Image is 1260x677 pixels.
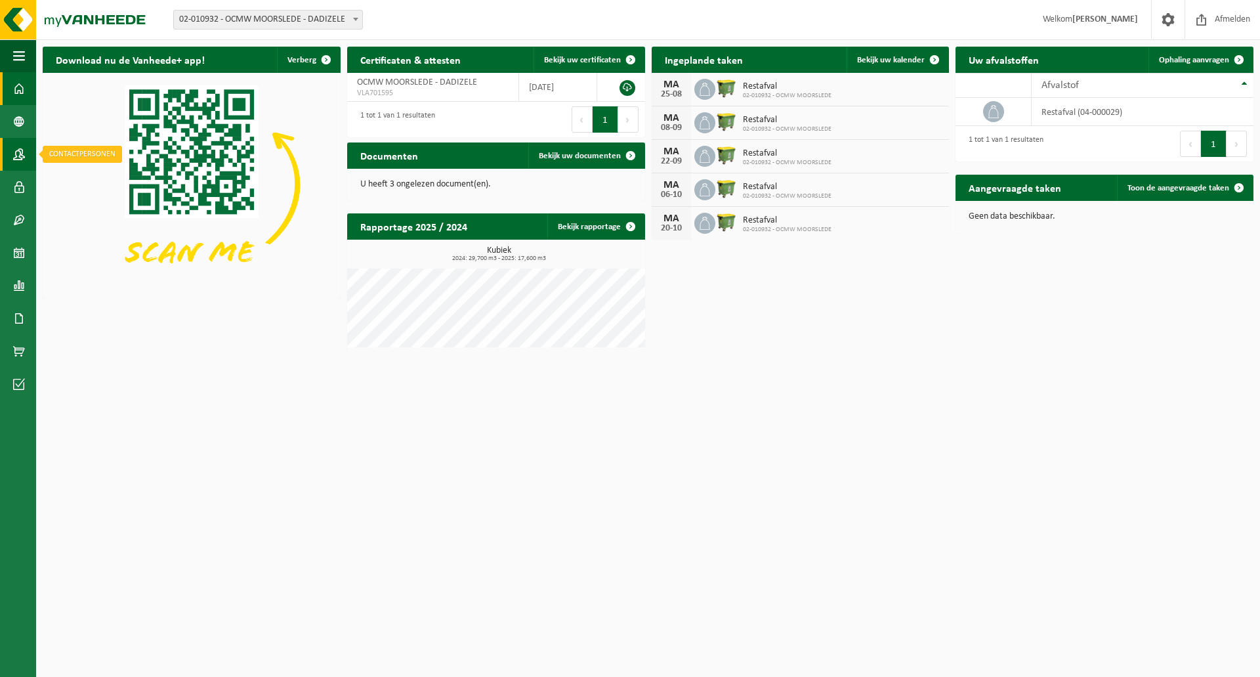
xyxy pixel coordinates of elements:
[847,47,948,73] a: Bekijk uw kalender
[743,192,831,200] span: 02-010932 - OCMW MOORSLEDE
[969,212,1240,221] p: Geen data beschikbaar.
[354,246,645,262] h3: Kubiek
[743,215,831,226] span: Restafval
[658,90,684,99] div: 25-08
[360,180,632,189] p: U heeft 3 ongelezen document(en).
[43,73,341,296] img: Download de VHEPlus App
[1127,184,1229,192] span: Toon de aangevraagde taken
[593,106,618,133] button: 1
[658,146,684,157] div: MA
[743,81,831,92] span: Restafval
[857,56,925,64] span: Bekijk uw kalender
[1041,80,1079,91] span: Afvalstof
[539,152,621,160] span: Bekijk uw documenten
[354,105,435,134] div: 1 tot 1 van 1 resultaten
[174,11,362,29] span: 02-010932 - OCMW MOORSLEDE - DADIZELE
[277,47,339,73] button: Verberg
[618,106,639,133] button: Next
[1148,47,1252,73] a: Ophaling aanvragen
[715,144,738,166] img: WB-1100-HPE-GN-50
[347,213,480,239] h2: Rapportage 2025 / 2024
[743,125,831,133] span: 02-010932 - OCMW MOORSLEDE
[962,129,1043,158] div: 1 tot 1 van 1 resultaten
[43,47,218,72] h2: Download nu de Vanheede+ app!
[743,115,831,125] span: Restafval
[547,213,644,240] a: Bekijk rapportage
[354,255,645,262] span: 2024: 29,700 m3 - 2025: 17,600 m3
[347,47,474,72] h2: Certificaten & attesten
[347,142,431,168] h2: Documenten
[357,77,477,87] span: OCMW MOORSLEDE - DADIZELE
[357,88,509,98] span: VLA701595
[955,175,1074,200] h2: Aangevraagde taken
[658,180,684,190] div: MA
[519,73,597,102] td: [DATE]
[1201,131,1227,157] button: 1
[715,211,738,233] img: WB-1100-HPE-GN-50
[715,177,738,200] img: WB-1100-HPE-GN-50
[652,47,756,72] h2: Ingeplande taken
[743,159,831,167] span: 02-010932 - OCMW MOORSLEDE
[658,190,684,200] div: 06-10
[173,10,363,30] span: 02-010932 - OCMW MOORSLEDE - DADIZELE
[658,79,684,90] div: MA
[658,113,684,123] div: MA
[1227,131,1247,157] button: Next
[534,47,644,73] a: Bekijk uw certificaten
[743,182,831,192] span: Restafval
[743,148,831,159] span: Restafval
[1032,98,1253,126] td: restafval (04-000029)
[1159,56,1229,64] span: Ophaling aanvragen
[658,213,684,224] div: MA
[658,224,684,233] div: 20-10
[544,56,621,64] span: Bekijk uw certificaten
[658,123,684,133] div: 08-09
[1180,131,1201,157] button: Previous
[743,92,831,100] span: 02-010932 - OCMW MOORSLEDE
[572,106,593,133] button: Previous
[287,56,316,64] span: Verberg
[715,110,738,133] img: WB-1100-HPE-GN-50
[1072,14,1138,24] strong: [PERSON_NAME]
[955,47,1052,72] h2: Uw afvalstoffen
[528,142,644,169] a: Bekijk uw documenten
[743,226,831,234] span: 02-010932 - OCMW MOORSLEDE
[1117,175,1252,201] a: Toon de aangevraagde taken
[658,157,684,166] div: 22-09
[715,77,738,99] img: WB-1100-HPE-GN-50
